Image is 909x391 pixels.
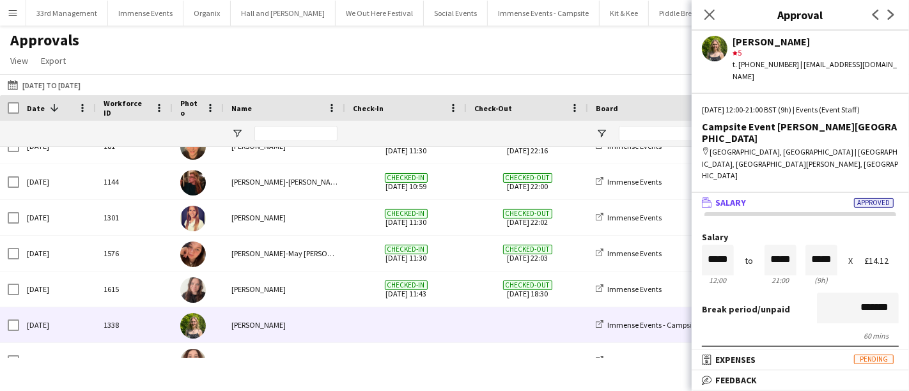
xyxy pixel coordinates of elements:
[702,233,899,242] label: Salary
[336,1,424,26] button: We Out Here Festival
[353,200,459,235] span: [DATE] 11:30
[715,197,746,208] span: Salary
[385,209,428,218] span: Checked-in
[596,177,662,187] a: Immense Events
[607,177,662,187] span: Immense Events
[474,200,580,235] span: [DATE] 22:02
[19,200,96,235] div: [DATE]
[96,343,173,378] div: 1538
[854,198,894,208] span: Approved
[745,256,754,266] div: to
[607,249,662,258] span: Immense Events
[353,236,459,271] span: [DATE] 11:30
[5,52,33,69] a: View
[596,356,698,365] a: Immense Events - Campsite
[596,249,662,258] a: Immense Events
[702,146,899,181] div: [GEOGRAPHIC_DATA], [GEOGRAPHIC_DATA] | [GEOGRAPHIC_DATA], [GEOGRAPHIC_DATA][PERSON_NAME], [GEOGRA...
[96,200,173,235] div: 1301
[702,104,899,116] div: [DATE] 12:00-21:00 BST (9h) | Events (Event Staff)
[353,103,384,113] span: Check-In
[715,374,757,386] span: Feedback
[108,1,183,26] button: Immense Events
[474,164,580,199] span: [DATE] 22:00
[224,343,345,378] div: Maya Range
[649,1,719,26] button: Piddle Brewery
[96,307,173,342] div: 1338
[474,236,580,271] span: [DATE] 22:03
[254,126,338,141] input: Name Filter Input
[503,173,552,183] span: Checked-out
[224,200,345,235] div: [PERSON_NAME]
[733,47,899,59] div: 5
[183,1,231,26] button: Organix
[596,284,662,294] a: Immense Events
[702,331,899,341] div: 60 mins
[19,164,96,199] div: [DATE]
[180,98,201,118] span: Photo
[733,36,899,47] div: [PERSON_NAME]
[692,193,909,212] mat-expansion-panel-header: SalaryApproved
[596,213,662,222] a: Immense Events
[385,245,428,254] span: Checked-in
[702,303,757,315] span: Break period
[596,320,698,330] a: Immense Events - Campsite
[692,6,909,23] h3: Approval
[864,256,899,266] div: £14.12
[96,236,173,271] div: 1576
[96,272,173,307] div: 1615
[702,121,899,144] div: Campsite Event [PERSON_NAME][GEOGRAPHIC_DATA]
[596,103,618,113] span: Board
[180,277,206,303] img: Georgina Arnold
[607,320,698,330] span: Immense Events - Campsite
[41,55,66,66] span: Export
[854,355,894,364] span: Pending
[231,103,252,113] span: Name
[224,272,345,307] div: [PERSON_NAME]
[607,356,698,365] span: Immense Events - Campsite
[607,284,662,294] span: Immense Events
[385,173,428,183] span: Checked-in
[180,241,206,267] img: Jessica-May Sheppard
[5,77,83,93] button: [DATE] to [DATE]
[702,303,790,315] label: /unpaid
[715,354,756,365] span: Expenses
[19,307,96,342] div: [DATE]
[424,1,488,26] button: Social Events
[96,164,173,199] div: 1144
[503,209,552,218] span: Checked-out
[36,52,71,69] a: Export
[180,206,206,231] img: Steph McMillan
[180,170,206,195] img: Haley-Jane Ferguson
[10,55,28,66] span: View
[474,103,512,113] span: Check-Out
[488,1,600,26] button: Immense Events - Campsite
[353,272,459,307] span: [DATE] 11:43
[224,236,345,271] div: [PERSON_NAME]-May [PERSON_NAME]
[733,59,899,82] div: t. [PHONE_NUMBER] | [EMAIL_ADDRESS][DOMAIN_NAME]
[702,275,734,285] div: 12:00
[19,272,96,307] div: [DATE]
[765,275,796,285] div: 21:00
[231,1,336,26] button: Hall and [PERSON_NAME]
[503,245,552,254] span: Checked-out
[474,272,580,307] span: [DATE] 18:30
[692,350,909,369] mat-expansion-panel-header: ExpensesPending
[180,313,206,339] img: Olivia Thomas
[385,280,428,290] span: Checked-in
[619,126,708,141] input: Board Filter Input
[180,134,206,160] img: William White
[19,236,96,271] div: [DATE]
[503,280,552,290] span: Checked-out
[805,275,837,285] div: 9h
[353,164,459,199] span: [DATE] 10:59
[27,103,45,113] span: Date
[26,1,108,26] button: 33rd Management
[600,1,649,26] button: Kit & Kee
[180,349,206,374] img: Maya Range
[224,164,345,199] div: [PERSON_NAME]-[PERSON_NAME]
[104,98,150,118] span: Workforce ID
[848,256,853,266] div: X
[596,128,607,139] button: Open Filter Menu
[231,128,243,139] button: Open Filter Menu
[19,343,96,378] div: [DATE]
